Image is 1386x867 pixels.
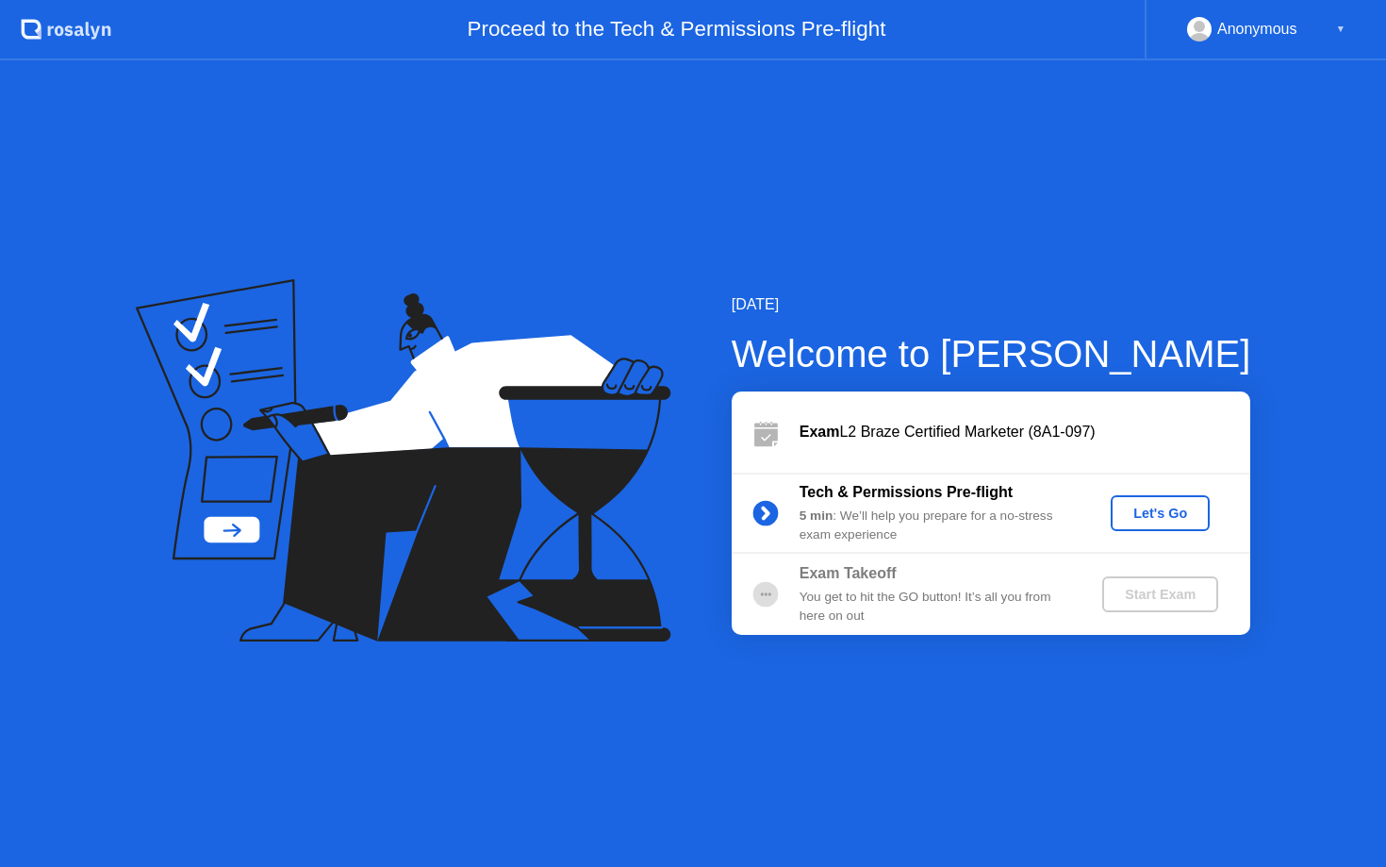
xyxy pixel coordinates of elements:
[800,484,1013,500] b: Tech & Permissions Pre-flight
[1217,17,1297,42] div: Anonymous
[1336,17,1345,42] div: ▼
[1102,576,1218,612] button: Start Exam
[1118,506,1202,521] div: Let's Go
[732,293,1251,316] div: [DATE]
[1111,495,1210,531] button: Let's Go
[800,565,897,581] b: Exam Takeoff
[800,588,1071,626] div: You get to hit the GO button! It’s all you from here on out
[800,424,840,440] b: Exam
[800,507,1071,545] div: : We’ll help you prepare for a no-stress exam experience
[800,509,833,523] b: 5 min
[1110,587,1211,602] div: Start Exam
[732,325,1251,382] div: Welcome to [PERSON_NAME]
[800,421,1250,443] div: L2 Braze Certified Marketer (8A1-097)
